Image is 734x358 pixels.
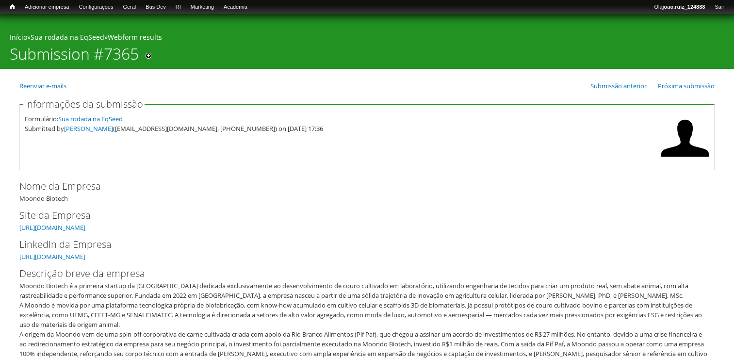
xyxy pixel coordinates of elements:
[25,124,656,133] div: Submitted by ([EMAIL_ADDRESS][DOMAIN_NAME], [PHONE_NUMBER]) on [DATE] 17:36
[19,179,699,194] label: Nome da Empresa
[20,2,74,12] a: Adicionar empresa
[663,4,705,10] strong: joao.ruiz_124888
[10,33,27,42] a: Início
[19,237,699,252] label: LinkedIn da Empresa
[19,266,699,281] label: Descrição breve da empresa
[118,2,141,12] a: Geral
[710,2,729,12] a: Sair
[649,2,710,12] a: Olájoao.ruiz_124888
[661,114,709,163] img: Foto de Aline Bruna da Silva
[19,223,85,232] a: [URL][DOMAIN_NAME]
[10,33,724,45] div: » »
[590,81,647,90] a: Submissão anterior
[19,208,699,223] label: Site da Empresa
[19,179,715,203] div: Moondo Biotech
[219,2,252,12] a: Academia
[64,124,113,133] a: [PERSON_NAME]
[58,114,123,123] a: Sua rodada na EqSeed
[108,33,162,42] a: Webform results
[186,2,219,12] a: Marketing
[661,156,709,164] a: Ver perfil do usuário.
[10,3,15,10] span: Início
[5,2,20,12] a: Início
[658,81,715,90] a: Próxima submissão
[19,252,85,261] a: [URL][DOMAIN_NAME]
[10,45,139,69] h1: Submission #7365
[141,2,171,12] a: Bus Dev
[19,81,66,90] a: Reenviar e-mails
[25,114,656,124] div: Formulário:
[74,2,118,12] a: Configurações
[23,99,145,109] legend: Informações da submissão
[31,33,104,42] a: Sua rodada na EqSeed
[171,2,186,12] a: RI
